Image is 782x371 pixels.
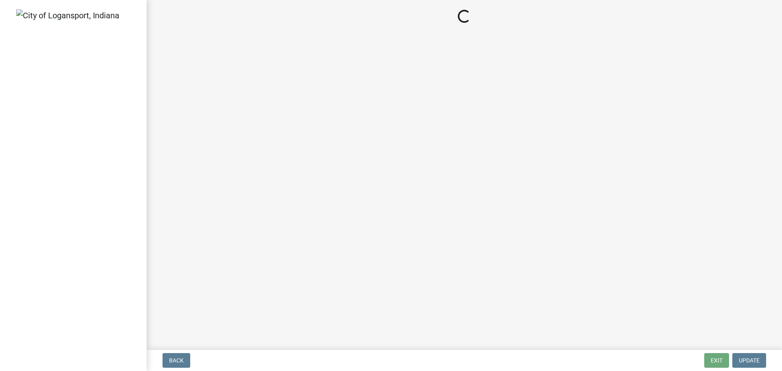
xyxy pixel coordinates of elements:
[739,357,760,364] span: Update
[169,357,184,364] span: Back
[704,353,729,368] button: Exit
[16,9,119,22] img: City of Logansport, Indiana
[163,353,190,368] button: Back
[732,353,766,368] button: Update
